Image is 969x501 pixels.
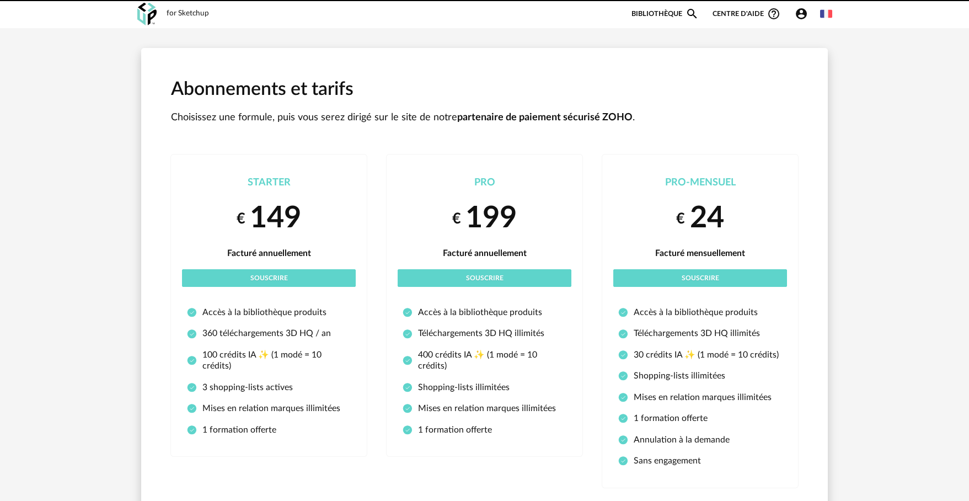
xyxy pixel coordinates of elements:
[227,249,311,258] span: Facturé annuellement
[182,177,356,189] div: Starter
[250,204,301,233] span: 149
[655,249,745,258] span: Facturé mensuellement
[187,403,351,414] li: Mises en relation marques illimitées
[676,209,685,228] small: €
[187,328,351,339] li: 360 téléchargements 3D HQ / an
[187,424,351,435] li: 1 formation offerte
[171,78,798,102] h1: Abonnements et tarifs
[403,403,566,414] li: Mises en relation marques illimitées
[618,413,782,424] li: 1 formation offerte
[187,349,351,372] li: 100 crédits IA ✨ (1 modé = 10 crédits)
[237,209,245,228] small: €
[457,113,633,122] strong: partenaire de paiement sécurisé ZOHO
[465,204,517,233] span: 199
[682,275,719,281] span: Souscrire
[820,8,832,20] img: fr
[398,177,571,189] div: Pro
[452,209,461,228] small: €
[618,434,782,445] li: Annulation à la demande
[187,382,351,393] li: 3 shopping-lists actives
[403,328,566,339] li: Téléchargements 3D HQ illimités
[618,307,782,318] li: Accès à la bibliothèque produits
[403,424,566,435] li: 1 formation offerte
[613,269,787,287] button: Souscrire
[250,275,288,281] span: Souscrire
[795,7,808,20] span: Account Circle icon
[618,370,782,381] li: Shopping-lists illimitées
[618,349,782,360] li: 30 crédits IA ✨ (1 modé = 10 crédits)
[403,382,566,393] li: Shopping-lists illimitées
[686,7,699,20] span: Magnify icon
[466,275,504,281] span: Souscrire
[443,249,527,258] span: Facturé annuellement
[403,349,566,372] li: 400 crédits IA ✨ (1 modé = 10 crédits)
[187,307,351,318] li: Accès à la bibliothèque produits
[137,3,157,25] img: OXP
[182,269,356,287] button: Souscrire
[618,328,782,339] li: Téléchargements 3D HQ illimités
[618,392,782,403] li: Mises en relation marques illimitées
[613,177,787,189] div: Pro-Mensuel
[171,111,798,124] p: Choisissez une formule, puis vous serez dirigé sur le site de notre .
[631,7,699,20] a: BibliothèqueMagnify icon
[767,7,780,20] span: Help Circle Outline icon
[403,307,566,318] li: Accès à la bibliothèque produits
[690,204,724,233] span: 24
[795,7,813,20] span: Account Circle icon
[618,455,782,466] li: Sans engagement
[713,7,780,20] span: Centre d'aideHelp Circle Outline icon
[398,269,571,287] button: Souscrire
[167,9,209,19] div: for Sketchup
